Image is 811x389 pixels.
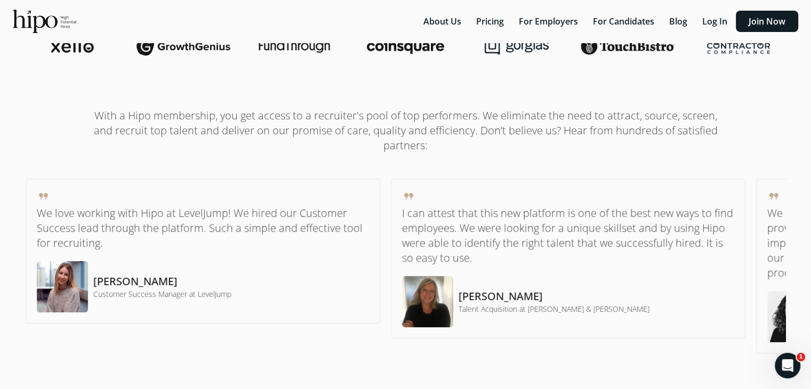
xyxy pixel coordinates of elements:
img: official-logo [13,10,76,33]
a: Join Now [736,15,798,27]
a: Log In [696,15,736,27]
h4: Talent Acquisition at [PERSON_NAME] & [PERSON_NAME] [459,304,649,314]
h4: Customer Success Manager at LevelJump [93,289,231,299]
span: format_quote [37,190,50,202]
img: testimonial-image [402,276,453,327]
button: About Us [417,11,468,32]
button: Log In [696,11,734,32]
span: format_quote [402,190,415,202]
button: Pricing [470,11,510,32]
img: contractor-compliance-logo [707,39,770,54]
button: For Candidates [587,11,661,32]
iframe: Intercom live chat [775,353,800,378]
img: xello-logo [51,40,94,53]
h1: With a Hipo membership, you get access to a recruiter's pool of top performers. We eliminate the ... [86,108,726,153]
a: Pricing [470,15,512,27]
button: Join Now [736,11,798,32]
h5: [PERSON_NAME] [459,289,649,304]
a: About Us [417,15,470,27]
a: For Candidates [587,15,663,27]
img: testimonial-image [37,261,88,312]
span: format_quote [767,190,780,202]
img: gorgias-logo [485,38,549,55]
img: coinsquare-logo [367,39,444,54]
a: Blog [663,15,696,27]
a: For Employers [512,15,587,27]
p: I can attest that this new platform is one of the best new ways to find employees. We were lookin... [402,206,734,265]
h5: [PERSON_NAME] [93,274,231,289]
img: touchbistro-logo [581,38,675,55]
img: fundthrough-logo [259,40,330,53]
p: We love working with Hipo at LevelJump! We hired our Customer Success lead through the platform. ... [37,206,369,250]
button: For Employers [512,11,584,32]
img: growthgenius-logo [136,36,230,57]
button: Blog [663,11,694,32]
span: 1 [797,353,805,361]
